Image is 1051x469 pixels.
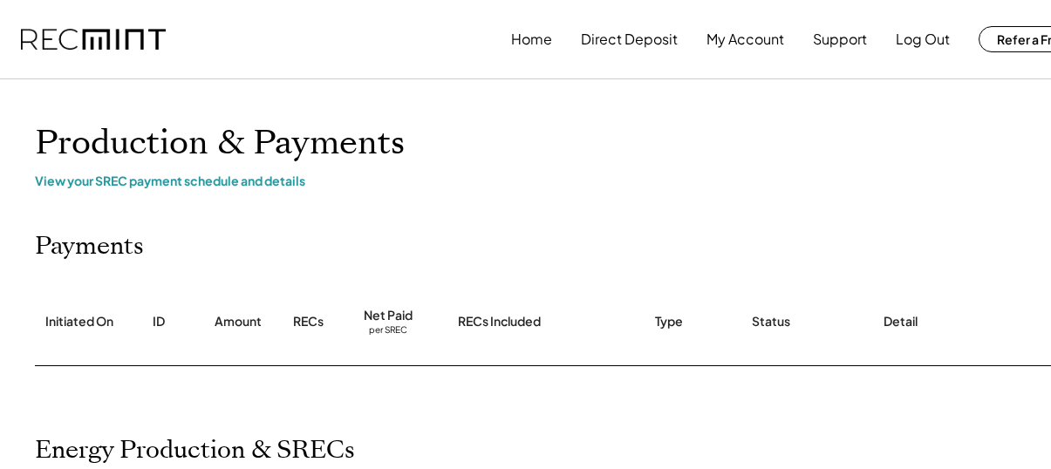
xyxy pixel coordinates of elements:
[884,313,918,330] div: Detail
[458,313,541,330] div: RECs Included
[655,313,683,330] div: Type
[706,22,784,57] button: My Account
[21,29,166,51] img: recmint-logotype%403x.png
[45,313,113,330] div: Initiated On
[511,22,552,57] button: Home
[581,22,678,57] button: Direct Deposit
[293,313,324,330] div: RECs
[896,22,950,57] button: Log Out
[35,436,355,466] h2: Energy Production & SRECs
[35,232,144,262] h2: Payments
[153,313,165,330] div: ID
[364,307,413,324] div: Net Paid
[215,313,262,330] div: Amount
[813,22,867,57] button: Support
[752,313,790,330] div: Status
[369,324,407,337] div: per SREC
